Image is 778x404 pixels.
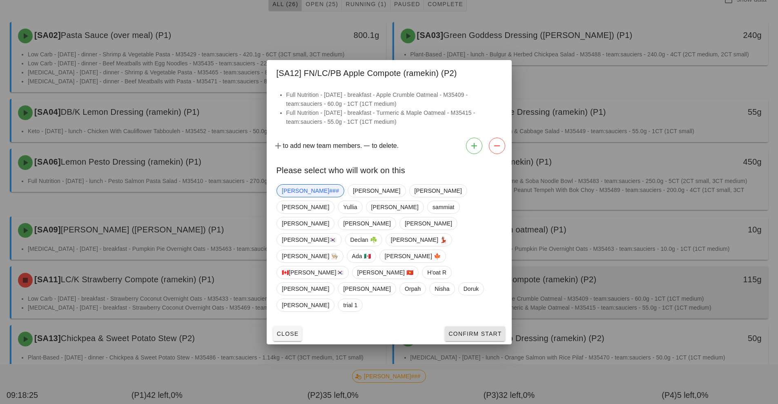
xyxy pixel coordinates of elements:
[352,250,370,262] span: Ada 🇲🇽
[445,326,505,341] button: Confirm Start
[286,108,502,126] li: Full Nutrition - [DATE] - breakfast - Turmeric & Maple Oatmeal - M35415 - team:sauciers - 55.0g -...
[350,234,377,246] span: Declan ☘️
[390,234,447,246] span: [PERSON_NAME] 💃🏽
[343,283,390,295] span: [PERSON_NAME]
[282,185,339,197] span: [PERSON_NAME]###
[432,201,454,213] span: sammiat
[286,90,502,108] li: Full Nutrition - [DATE] - breakfast - Apple Crumble Oatmeal - M35409 - team:sauciers - 60.0g - 1C...
[267,157,512,181] div: Please select who will work on this
[273,326,302,341] button: Close
[282,299,329,311] span: [PERSON_NAME]
[384,250,441,262] span: [PERSON_NAME] 🍁
[343,201,357,213] span: Yullia
[282,250,338,262] span: [PERSON_NAME] 👨🏼‍🍳
[282,234,337,246] span: [PERSON_NAME]🇰🇷
[404,283,420,295] span: Orpah
[463,283,479,295] span: Doruk
[267,60,512,84] div: [SA12] FN/LC/PB Apple Compote (ramekin) (P2)
[427,266,446,279] span: H'oat R
[404,217,452,230] span: [PERSON_NAME]
[267,134,512,157] div: to add new team members. to delete.
[343,217,390,230] span: [PERSON_NAME]
[357,266,413,279] span: [PERSON_NAME] 🇻🇳
[282,217,329,230] span: [PERSON_NAME]
[414,185,461,197] span: [PERSON_NAME]
[448,330,502,337] span: Confirm Start
[371,201,418,213] span: [PERSON_NAME]
[282,266,343,279] span: 🇨🇦[PERSON_NAME]🇰🇷
[435,283,449,295] span: Nisha
[282,201,329,213] span: [PERSON_NAME]
[353,185,400,197] span: [PERSON_NAME]
[282,283,329,295] span: [PERSON_NAME]
[343,299,357,311] span: trial 1
[276,330,299,337] span: Close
